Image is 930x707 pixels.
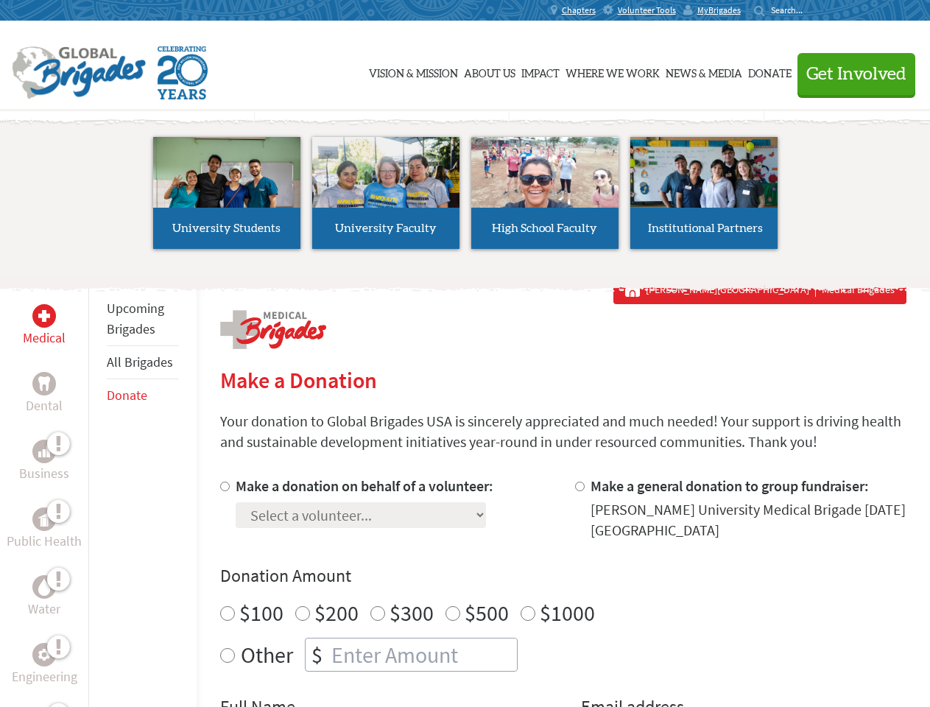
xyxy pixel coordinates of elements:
[390,599,434,627] label: $300
[806,66,906,83] span: Get Involved
[335,222,437,234] span: University Faculty
[220,367,906,393] h2: Make a Donation
[32,372,56,395] div: Dental
[107,353,173,370] a: All Brigades
[38,512,50,527] img: Public Health
[7,531,82,552] p: Public Health
[314,599,359,627] label: $200
[153,137,300,235] img: menu_brigades_submenu_1.jpg
[172,222,281,234] span: University Students
[630,137,778,235] img: menu_brigades_submenu_4.jpg
[630,137,778,249] a: Institutional Partners
[797,53,915,95] button: Get Involved
[328,639,517,671] input: Enter Amount
[32,440,56,463] div: Business
[465,599,509,627] label: $500
[492,222,597,234] span: High School Faculty
[32,643,56,666] div: Engineering
[369,35,458,108] a: Vision & Mission
[464,35,515,108] a: About Us
[26,372,63,416] a: DentalDental
[38,649,50,661] img: Engineering
[38,376,50,390] img: Dental
[107,292,179,346] li: Upcoming Brigades
[697,4,741,16] span: MyBrigades
[107,300,164,337] a: Upcoming Brigades
[648,222,763,234] span: Institutional Partners
[312,137,459,236] img: menu_brigades_submenu_2.jpg
[107,387,147,404] a: Donate
[306,639,328,671] div: $
[12,666,77,687] p: Engineering
[591,476,869,495] label: Make a general donation to group fundraiser:
[28,599,60,619] p: Water
[19,440,69,484] a: BusinessBusiness
[107,379,179,412] li: Donate
[107,346,179,379] li: All Brigades
[23,328,66,348] p: Medical
[28,575,60,619] a: WaterWater
[540,599,595,627] label: $1000
[618,4,676,16] span: Volunteer Tools
[562,4,596,16] span: Chapters
[32,575,56,599] div: Water
[32,507,56,531] div: Public Health
[239,599,283,627] label: $100
[312,137,459,249] a: University Faculty
[38,310,50,322] img: Medical
[26,395,63,416] p: Dental
[220,564,906,588] h4: Donation Amount
[521,35,560,108] a: Impact
[23,304,66,348] a: MedicalMedical
[471,137,619,208] img: menu_brigades_submenu_3.jpg
[38,446,50,457] img: Business
[32,304,56,328] div: Medical
[19,463,69,484] p: Business
[771,4,813,15] input: Search...
[158,46,208,99] img: Global Brigades Celebrating 20 Years
[471,137,619,249] a: High School Faculty
[220,411,906,452] p: Your donation to Global Brigades USA is sincerely appreciated and much needed! Your support is dr...
[153,137,300,249] a: University Students
[236,476,493,495] label: Make a donation on behalf of a volunteer:
[220,310,326,349] img: logo-medical.png
[591,499,906,541] div: [PERSON_NAME] University Medical Brigade [DATE] [GEOGRAPHIC_DATA]
[748,35,792,108] a: Donate
[12,46,146,99] img: Global Brigades Logo
[241,638,293,672] label: Other
[38,578,50,595] img: Water
[7,507,82,552] a: Public HealthPublic Health
[566,35,660,108] a: Where We Work
[666,35,742,108] a: News & Media
[12,643,77,687] a: EngineeringEngineering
